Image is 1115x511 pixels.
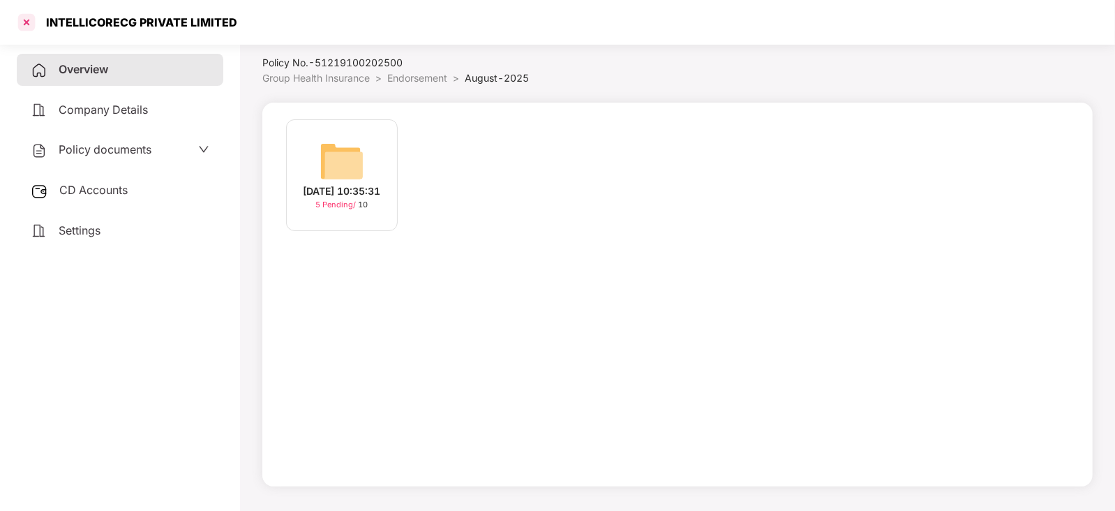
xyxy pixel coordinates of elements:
div: Policy No.- 51219100202500 [262,55,529,71]
span: Group Health Insurance [262,72,370,84]
span: Policy documents [59,142,151,156]
img: svg+xml;base64,PHN2ZyB3aWR0aD0iMjUiIGhlaWdodD0iMjQiIHZpZXdCb3g9IjAgMCAyNSAyNCIgZmlsbD0ibm9uZSIgeG... [31,183,48,200]
span: Overview [59,62,108,76]
div: 10 [316,199,368,211]
span: > [375,72,382,84]
img: svg+xml;base64,PHN2ZyB4bWxucz0iaHR0cDovL3d3dy53My5vcmcvMjAwMC9zdmciIHdpZHRoPSIyNCIgaGVpZ2h0PSIyNC... [31,62,47,79]
span: Settings [59,223,100,237]
span: Endorsement [387,72,447,84]
span: down [198,144,209,155]
span: Company Details [59,103,148,117]
div: INTELLICORECG PRIVATE LIMITED [38,15,237,29]
span: CD Accounts [59,183,128,197]
span: > [453,72,459,84]
div: [DATE] 10:35:31 [304,184,381,199]
img: svg+xml;base64,PHN2ZyB4bWxucz0iaHR0cDovL3d3dy53My5vcmcvMjAwMC9zdmciIHdpZHRoPSIyNCIgaGVpZ2h0PSIyNC... [31,142,47,159]
span: August-2025 [465,72,529,84]
img: svg+xml;base64,PHN2ZyB4bWxucz0iaHR0cDovL3d3dy53My5vcmcvMjAwMC9zdmciIHdpZHRoPSIyNCIgaGVpZ2h0PSIyNC... [31,223,47,239]
img: svg+xml;base64,PHN2ZyB4bWxucz0iaHR0cDovL3d3dy53My5vcmcvMjAwMC9zdmciIHdpZHRoPSIyNCIgaGVpZ2h0PSIyNC... [31,102,47,119]
img: svg+xml;base64,PHN2ZyB4bWxucz0iaHR0cDovL3d3dy53My5vcmcvMjAwMC9zdmciIHdpZHRoPSI2NCIgaGVpZ2h0PSI2NC... [320,139,364,184]
span: 5 Pending / [316,200,359,209]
